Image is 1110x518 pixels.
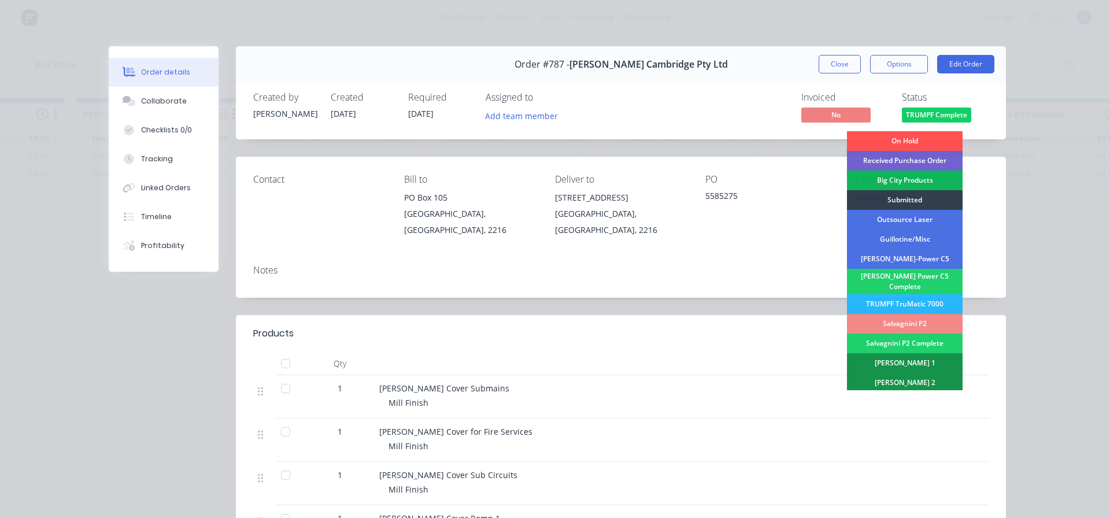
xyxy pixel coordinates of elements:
div: [PERSON_NAME] [253,108,317,120]
div: Products [253,327,294,341]
span: [DATE] [331,108,356,119]
button: Add team member [479,108,564,123]
span: Order #787 - [515,59,569,70]
div: Assigned to [486,92,601,103]
div: Guillotine/Misc [847,230,963,249]
div: Checklists 0/0 [141,125,192,135]
span: [PERSON_NAME] Cambridge Pty Ltd [569,59,728,70]
div: On Hold [847,131,963,151]
button: Checklists 0/0 [109,116,219,145]
div: Bill to [404,174,536,185]
div: [STREET_ADDRESS] [555,190,687,206]
div: Timeline [141,212,172,222]
div: [GEOGRAPHIC_DATA], [GEOGRAPHIC_DATA], 2216 [404,206,536,238]
button: Close [819,55,861,73]
span: 1 [338,425,342,438]
div: Deliver to [555,174,687,185]
div: Linked Orders [141,183,191,193]
div: Qty [305,352,375,375]
div: Received Purchase Order [847,151,963,171]
div: Status [902,92,989,103]
button: Options [870,55,928,73]
div: TRUMPF TruMatic 7000 [847,294,963,314]
button: Profitability [109,231,219,260]
span: Mill Finish [388,397,428,408]
button: Edit Order [937,55,994,73]
div: [STREET_ADDRESS][GEOGRAPHIC_DATA], [GEOGRAPHIC_DATA], 2216 [555,190,687,238]
div: Required [408,92,472,103]
button: Add team member [486,108,564,123]
div: Salvagnini P2 [847,314,963,334]
div: Created [331,92,394,103]
div: Outsource Laser [847,210,963,230]
button: Timeline [109,202,219,231]
div: [PERSON_NAME] Power C5 Complete [847,269,963,294]
span: 1 [338,382,342,394]
span: [DATE] [408,108,434,119]
div: [GEOGRAPHIC_DATA], [GEOGRAPHIC_DATA], 2216 [555,206,687,238]
div: Salvagnini P2 Complete [847,334,963,353]
span: [PERSON_NAME] Cover Submains [379,383,509,394]
div: Notes [253,265,989,276]
span: Mill Finish [388,484,428,495]
div: [PERSON_NAME] 2 [847,373,963,393]
div: PO Box 105 [404,190,536,206]
button: TRUMPF Complete [902,108,971,125]
button: Order details [109,58,219,87]
span: 1 [338,469,342,481]
div: Profitability [141,240,184,251]
div: 5585275 [705,190,838,206]
div: Tracking [141,154,173,164]
button: Tracking [109,145,219,173]
button: Collaborate [109,87,219,116]
span: [PERSON_NAME] Cover for Fire Services [379,426,532,437]
div: Submitted [847,190,963,210]
span: No [801,108,871,122]
div: PO [705,174,838,185]
span: TRUMPF Complete [902,108,971,122]
div: Contact [253,174,386,185]
div: Created by [253,92,317,103]
div: Big City Products [847,171,963,190]
span: Mill Finish [388,441,428,452]
button: Linked Orders [109,173,219,202]
div: Invoiced [801,92,888,103]
div: [PERSON_NAME] 1 [847,353,963,373]
div: PO Box 105[GEOGRAPHIC_DATA], [GEOGRAPHIC_DATA], 2216 [404,190,536,238]
span: [PERSON_NAME] Cover Sub Circuits [379,469,517,480]
div: [PERSON_NAME]-Power C5 [847,249,963,269]
div: Collaborate [141,96,187,106]
div: Order details [141,67,190,77]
